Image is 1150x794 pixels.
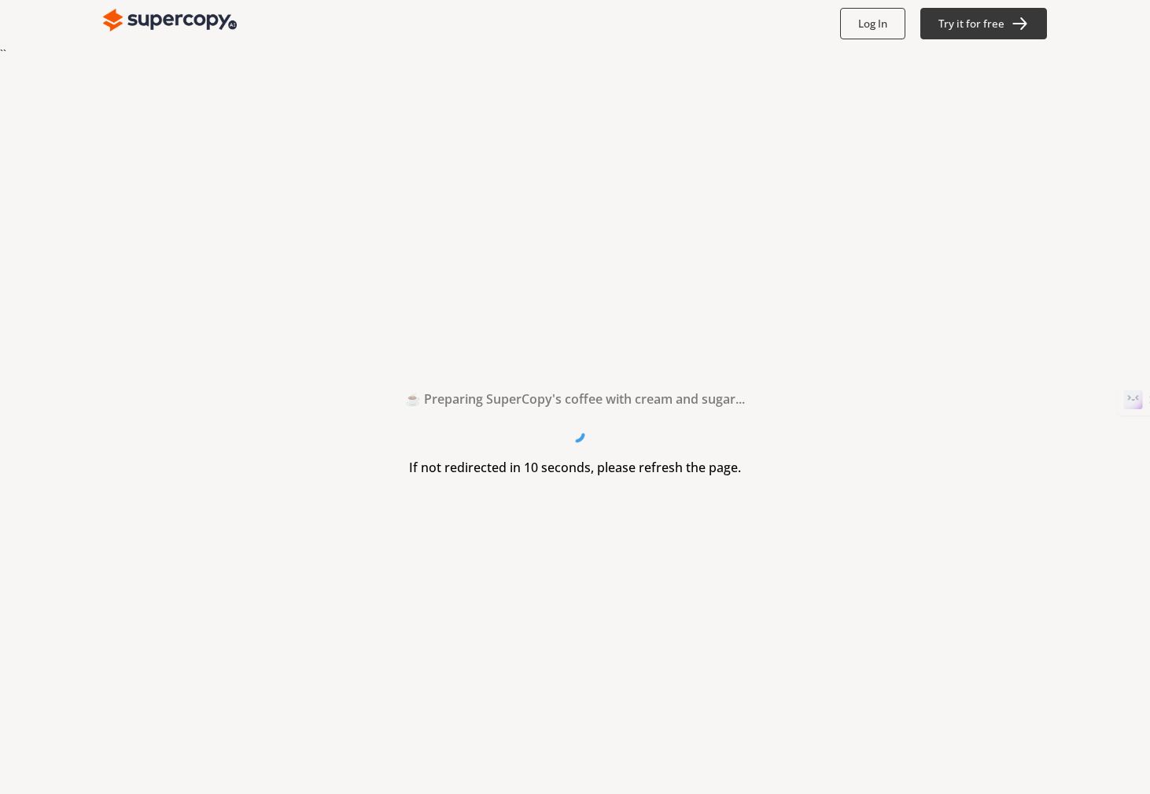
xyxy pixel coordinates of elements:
img: Close [103,5,237,36]
h2: ☕ Preparing SuperCopy's coffee with cream and sugar... [405,387,745,411]
h3: If not redirected in 10 seconds, please refresh the page. [409,456,741,479]
b: Log In [858,17,887,31]
button: Log In [840,8,905,39]
b: Try it for free [938,17,1004,31]
button: Try it for free [920,8,1048,39]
